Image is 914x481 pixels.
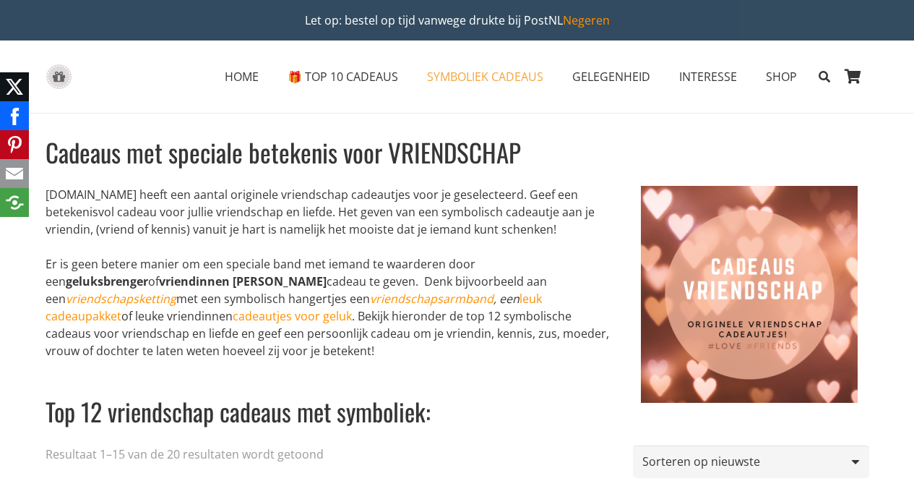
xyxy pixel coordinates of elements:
a: Zoeken [811,59,837,95]
img: origineel vriendschap cadeau met speciale betekenis en symboliek - bestel een vriendinnen cadeau ... [641,186,858,403]
a: 🎁 TOP 10 CADEAUS🎁 TOP 10 CADEAUS Menu [273,59,413,95]
strong: geluksbrenger [66,273,148,289]
span: SHOP [766,69,797,85]
a: vriendschapsketting [66,291,176,307]
a: GELEGENHEIDGELEGENHEID Menu [558,59,665,95]
p: Resultaat 1–15 van de 20 resultaten wordt getoond [46,446,324,463]
a: SHOPSHOP Menu [751,59,811,95]
a: HOMEHOME Menu [210,59,273,95]
a: vriendschapsarmband [370,291,493,307]
select: Winkelbestelling [633,446,868,478]
a: SYMBOLIEK CADEAUSSYMBOLIEK CADEAUS Menu [413,59,558,95]
span: INTERESSE [679,69,737,85]
h2: Top 12 vriendschap cadeaus met symboliek: [46,377,858,429]
a: gift-box-icon-grey-inspirerendwinkelen [46,64,72,90]
span: HOME [225,69,259,85]
a: INTERESSEINTERESSE Menu [665,59,751,95]
p: [DOMAIN_NAME] heeft een aantal originele vriendschap cadeautjes voor je geselecteerd. Geef een be... [46,186,858,238]
span: 🎁 TOP 10 CADEAUS [288,69,398,85]
a: Winkelwagen [837,41,869,113]
strong: vriendinnen [PERSON_NAME] [159,273,327,289]
em: , een [370,291,519,307]
h1: Cadeaus met speciale betekenis voor VRIENDSCHAP [46,136,858,169]
p: Er is geen betere manier om een ​​speciale band met iemand te waarderen door een of cadeau te gev... [46,255,858,359]
span: GELEGENHEID [572,69,650,85]
a: Negeren [563,12,610,28]
a: cadeautjes voor geluk [233,308,352,324]
a: leuk cadeaupakket [46,291,542,324]
span: SYMBOLIEK CADEAUS [427,69,543,85]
